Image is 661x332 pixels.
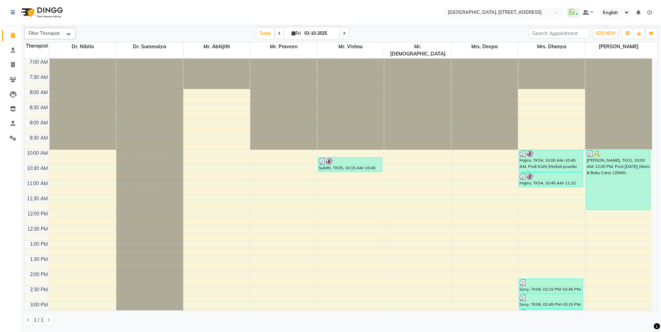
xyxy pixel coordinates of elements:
[116,42,183,51] span: Dr. Summaiya
[28,134,49,142] div: 9:30 AM
[50,42,116,51] span: Dr. Nibila
[257,28,274,39] span: Today
[586,150,650,210] div: [PERSON_NAME], TK01, 10:00 AM-12:00 PM, Post [DATE] (Mom & Baby Care) 120Min
[519,309,583,323] div: Sony, TK06, 03:15 PM-03:45 PM, [DATE] -PROMO - HEAD & FOOT REFLEXOLOGY 30Min
[26,225,49,233] div: 12:30 PM
[290,31,302,36] span: Fri
[595,31,616,36] span: ADD NEW
[28,119,49,127] div: 9:00 AM
[29,286,49,293] div: 2:30 PM
[28,59,49,66] div: 7:00 AM
[518,42,585,51] span: Mrs. Dhanya
[318,158,382,172] div: Subith, TK05, 10:15 AM-10:45 AM, Nasyam
[28,104,49,111] div: 8:30 AM
[29,30,60,36] span: Filter Therapist
[28,74,49,81] div: 7:30 AM
[28,89,49,96] div: 8:00 AM
[25,165,49,172] div: 10:30 AM
[451,42,518,51] span: Mrs. Deepa
[302,28,337,39] input: 2025-10-03
[519,173,583,187] div: Hajira, TK04, 10:45 AM-11:15 AM, [PERSON_NAME]
[519,150,583,172] div: Hajira, TK04, 10:00 AM-10:45 AM, Podi Kizhi (Herbal powder poultice)
[25,150,49,157] div: 10:00 AM
[18,3,65,22] img: logo
[384,42,451,58] span: Mr. [DEMOGRAPHIC_DATA]
[25,195,49,202] div: 11:30 AM
[250,42,317,51] span: Mr. Praveen
[183,42,250,51] span: Mr. Abhijith
[317,42,384,51] span: Mr. Vishnu
[519,279,583,293] div: Sony, TK06, 02:15 PM-02:45 PM, [DATE] -PROMO - ABH 30Min
[519,294,583,308] div: Sony, TK06, 02:45 PM-03:15 PM, [DATE] -PROMO - KSHEERADHARA 30Min
[29,271,49,278] div: 2:00 PM
[29,241,49,248] div: 1:00 PM
[29,301,49,309] div: 3:00 PM
[29,256,49,263] div: 1:30 PM
[34,316,43,324] span: 1 / 1
[24,42,49,50] div: Therapist
[594,29,617,38] button: ADD NEW
[529,28,589,39] input: Search Appointment
[25,180,49,187] div: 11:00 AM
[585,42,652,51] span: [PERSON_NAME]
[26,210,49,218] div: 12:00 PM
